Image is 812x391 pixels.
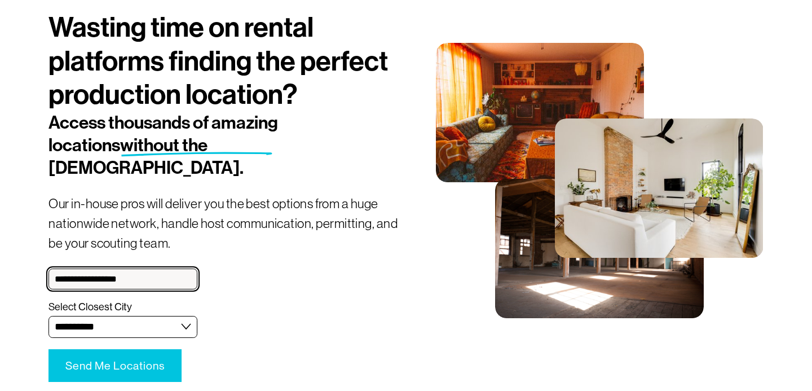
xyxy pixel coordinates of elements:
button: Send Me LocationsSend Me Locations [48,349,182,382]
p: Our in-house pros will deliver you the best options from a huge nationwide network, handle host c... [48,194,406,253]
select: Select Closest City [48,316,197,338]
span: without the [DEMOGRAPHIC_DATA]. [48,134,244,178]
span: Send Me Locations [65,359,165,372]
h2: Access thousands of amazing locations [48,111,346,179]
h1: Wasting time on rental platforms finding the perfect production location? [48,11,406,111]
span: Select Closest City [48,301,132,314]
